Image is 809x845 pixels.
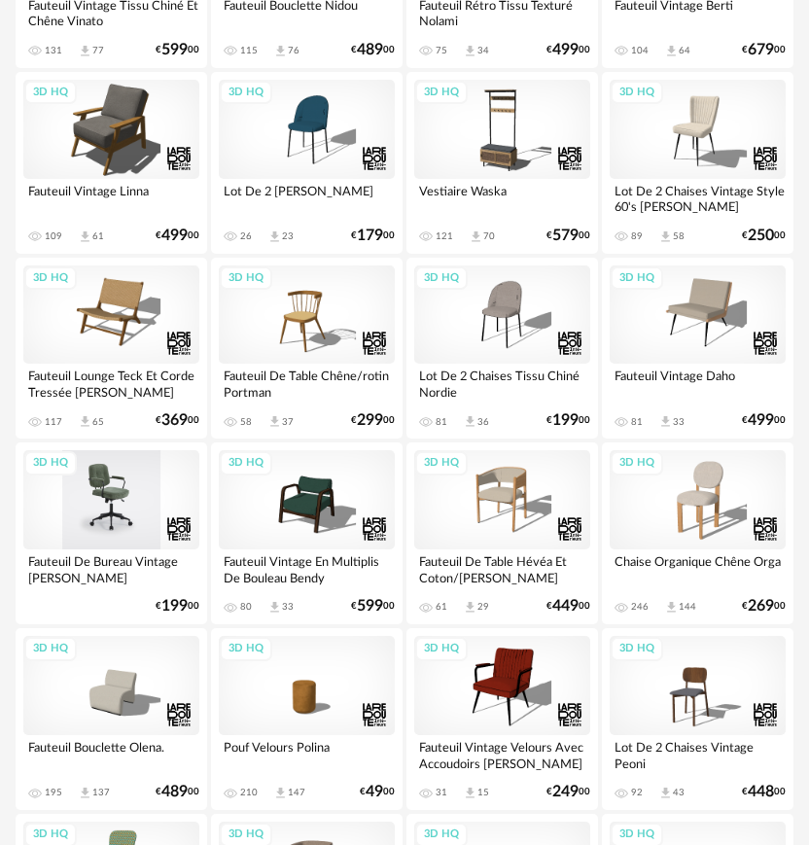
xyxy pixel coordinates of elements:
[631,787,643,798] div: 92
[552,786,579,798] span: 249
[219,735,395,774] div: Pouf Velours Polina
[240,230,252,242] div: 26
[631,45,649,56] div: 104
[92,416,104,428] div: 65
[546,229,590,242] div: € 00
[415,81,468,105] div: 3D HQ
[463,600,477,615] span: Download icon
[658,414,673,429] span: Download icon
[748,786,774,798] span: 448
[477,45,489,56] div: 34
[610,735,786,774] div: Lot De 2 Chaises Vintage Peoni
[92,45,104,56] div: 77
[351,44,395,56] div: € 00
[631,230,643,242] div: 89
[742,229,786,242] div: € 00
[463,414,477,429] span: Download icon
[16,258,207,440] a: 3D HQ Fauteuil Lounge Teck Et Corde Tressée [PERSON_NAME] 117 Download icon 65 €36900
[406,628,598,810] a: 3D HQ Fauteuil Vintage Velours Avec Accoudoirs [PERSON_NAME] 31 Download icon 15 €24900
[211,628,403,810] a: 3D HQ Pouf Velours Polina 210 Download icon 147 €4900
[240,416,252,428] div: 58
[477,601,489,613] div: 29
[282,230,294,242] div: 23
[156,229,199,242] div: € 00
[288,787,305,798] div: 147
[415,266,468,291] div: 3D HQ
[483,230,495,242] div: 70
[436,601,447,613] div: 61
[351,229,395,242] div: € 00
[679,601,696,613] div: 144
[220,637,272,661] div: 3D HQ
[45,230,62,242] div: 109
[742,786,786,798] div: € 00
[406,258,598,440] a: 3D HQ Lot De 2 Chaises Tissu Chiné Nordie 81 Download icon 36 €19900
[436,787,447,798] div: 31
[24,81,77,105] div: 3D HQ
[477,787,489,798] div: 15
[631,601,649,613] div: 246
[673,230,685,242] div: 58
[161,414,188,427] span: 369
[602,72,793,254] a: 3D HQ Lot De 2 Chaises Vintage Style 60's [PERSON_NAME] 89 Download icon 58 €25000
[610,179,786,218] div: Lot De 2 Chaises Vintage Style 60's [PERSON_NAME]
[161,229,188,242] span: 499
[78,229,92,244] span: Download icon
[742,414,786,427] div: € 00
[546,786,590,798] div: € 00
[273,786,288,800] span: Download icon
[469,229,483,244] span: Download icon
[742,600,786,613] div: € 00
[45,45,62,56] div: 131
[24,266,77,291] div: 3D HQ
[679,45,690,56] div: 64
[45,787,62,798] div: 195
[288,45,299,56] div: 76
[673,416,685,428] div: 33
[546,44,590,56] div: € 00
[415,451,468,475] div: 3D HQ
[24,451,77,475] div: 3D HQ
[211,442,403,624] a: 3D HQ Fauteuil Vintage En Multiplis De Bouleau Bendy 80 Download icon 33 €59900
[611,637,663,661] div: 3D HQ
[156,44,199,56] div: € 00
[610,364,786,403] div: Fauteuil Vintage Daho
[463,44,477,58] span: Download icon
[267,600,282,615] span: Download icon
[664,600,679,615] span: Download icon
[156,414,199,427] div: € 00
[267,414,282,429] span: Download icon
[610,549,786,588] div: Chaise Organique Chêne Orga
[748,600,774,613] span: 269
[658,786,673,800] span: Download icon
[16,442,207,624] a: 3D HQ Fauteuil De Bureau Vintage [PERSON_NAME] €19900
[357,44,383,56] span: 489
[24,637,77,661] div: 3D HQ
[219,549,395,588] div: Fauteuil Vintage En Multiplis De Bouleau Bendy
[211,258,403,440] a: 3D HQ Fauteuil De Table Chêne/rotin Portman 58 Download icon 37 €29900
[211,72,403,254] a: 3D HQ Lot De 2 [PERSON_NAME] 26 Download icon 23 €17900
[611,81,663,105] div: 3D HQ
[219,179,395,218] div: Lot De 2 [PERSON_NAME]
[351,414,395,427] div: € 00
[552,600,579,613] span: 449
[552,414,579,427] span: 199
[366,786,383,798] span: 49
[156,786,199,798] div: € 00
[220,266,272,291] div: 3D HQ
[546,414,590,427] div: € 00
[673,787,685,798] div: 43
[414,735,590,774] div: Fauteuil Vintage Velours Avec Accoudoirs [PERSON_NAME]
[546,600,590,613] div: € 00
[406,442,598,624] a: 3D HQ Fauteuil De Table Hévéa Et Coton/[PERSON_NAME] 61 Download icon 29 €44900
[360,786,395,798] div: € 00
[415,637,468,661] div: 3D HQ
[273,44,288,58] span: Download icon
[357,229,383,242] span: 179
[631,416,643,428] div: 81
[414,364,590,403] div: Lot De 2 Chaises Tissu Chiné Nordie
[156,600,199,613] div: € 00
[78,414,92,429] span: Download icon
[161,600,188,613] span: 199
[552,229,579,242] span: 579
